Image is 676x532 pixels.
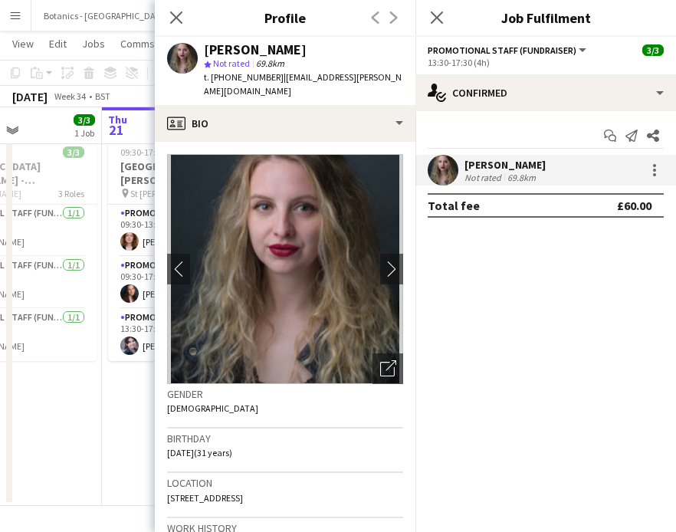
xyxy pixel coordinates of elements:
span: Promotional Staff (Fundraiser) [428,44,576,56]
div: [DATE] [12,89,48,104]
span: [DEMOGRAPHIC_DATA] [167,402,258,414]
span: Comms [120,37,155,51]
span: Thu [108,113,127,126]
span: St [PERSON_NAME] [130,188,205,199]
span: t. [PHONE_NUMBER] [204,71,284,83]
a: View [6,34,40,54]
img: Crew avatar or photo [167,154,403,384]
app-job-card: 09:30-17:30 (8h)3/3[GEOGRAPHIC_DATA][PERSON_NAME] - Fundraising St [PERSON_NAME]3 RolesPromotiona... [108,137,280,361]
span: [STREET_ADDRESS] [167,492,243,504]
button: Botanics - [GEOGRAPHIC_DATA] [31,1,182,31]
div: Not rated [464,172,504,183]
h3: Gender [167,387,403,401]
span: 69.8km [253,57,287,69]
div: £60.00 [617,198,651,213]
div: 1 Job [74,127,94,139]
div: Open photos pop-in [372,353,403,384]
app-card-role: Promotional Staff (Fundraiser)1/109:30-17:30 (8h)[PERSON_NAME] [108,257,280,309]
span: 3/3 [642,44,664,56]
h3: Location [167,476,403,490]
span: Week 34 [51,90,89,102]
div: 69.8km [504,172,539,183]
div: 13:30-17:30 (4h) [428,57,664,68]
div: Total fee [428,198,480,213]
span: | [EMAIL_ADDRESS][PERSON_NAME][DOMAIN_NAME] [204,71,402,97]
div: Bio [155,105,415,142]
span: Not rated [213,57,250,69]
app-card-role: Promotional Staff (Fundraiser)1/109:30-13:30 (4h)[PERSON_NAME] [108,205,280,257]
h3: Profile [155,8,415,28]
span: 21 [106,121,127,139]
span: [DATE] (31 years) [167,447,232,458]
div: [PERSON_NAME] [464,158,546,172]
h3: Job Fulfilment [415,8,676,28]
h3: Birthday [167,432,403,445]
span: 09:30-17:30 (8h) [120,146,182,158]
a: Jobs [76,34,111,54]
span: Edit [49,37,67,51]
a: Edit [43,34,73,54]
span: 3/3 [74,114,95,126]
div: BST [95,90,110,102]
app-card-role: Promotional Staff (Fundraiser)1/113:30-17:30 (4h)[PERSON_NAME] [108,309,280,361]
div: [PERSON_NAME] [204,43,307,57]
span: 3 Roles [58,188,84,199]
span: 3/3 [63,146,84,158]
a: Comms [114,34,161,54]
span: Jobs [82,37,105,51]
span: View [12,37,34,51]
h3: [GEOGRAPHIC_DATA][PERSON_NAME] - Fundraising [108,159,280,187]
button: Promotional Staff (Fundraiser) [428,44,589,56]
div: Confirmed [415,74,676,111]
